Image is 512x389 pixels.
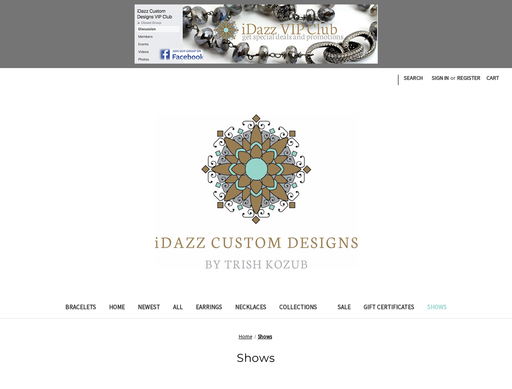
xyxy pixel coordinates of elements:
a: Bracelets [59,298,103,318]
a: Search [399,68,427,88]
h1: Shows [34,349,478,366]
a: Gift Certificates [357,298,421,318]
span: or [450,74,456,82]
a: Earrings [189,298,229,318]
a: All [167,298,189,318]
a: Cart [482,68,503,88]
li: | [396,71,399,87]
a: Necklaces [229,298,273,318]
a: Newest [131,298,167,318]
span: Cart [486,74,499,81]
a: Register [453,68,485,88]
nav: Breadcrumb [34,333,478,341]
a: Home [239,333,252,340]
a: Shows [421,298,453,318]
a: Sale [331,298,357,318]
a: Collections [273,298,331,318]
a: Sign in [427,68,453,88]
a: Join the group! [13,4,499,64]
a: Shows [258,333,272,340]
img: iDazz Custom Designs [155,114,358,269]
a: Home [103,298,131,318]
